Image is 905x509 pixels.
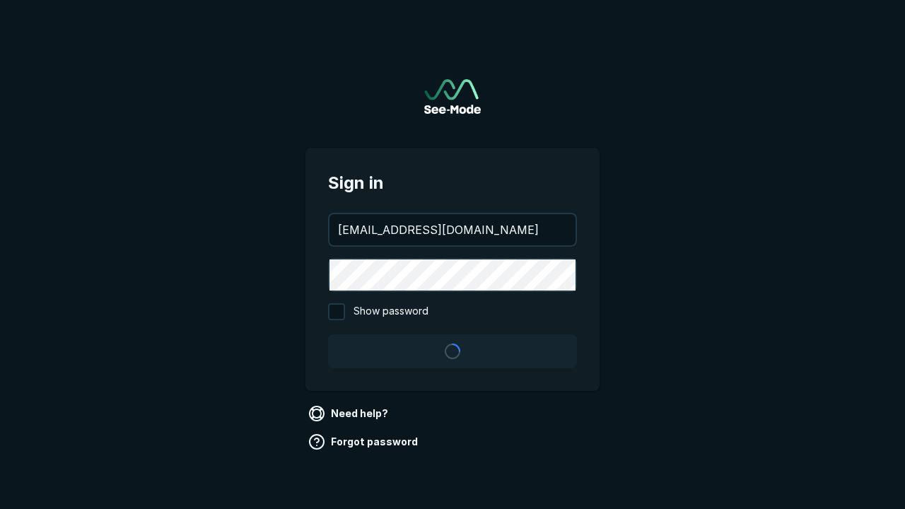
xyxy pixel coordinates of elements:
span: Sign in [328,170,577,196]
input: your@email.com [329,214,576,245]
span: Show password [354,303,428,320]
a: Need help? [305,402,394,425]
a: Go to sign in [424,79,481,114]
a: Forgot password [305,431,424,453]
img: See-Mode Logo [424,79,481,114]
